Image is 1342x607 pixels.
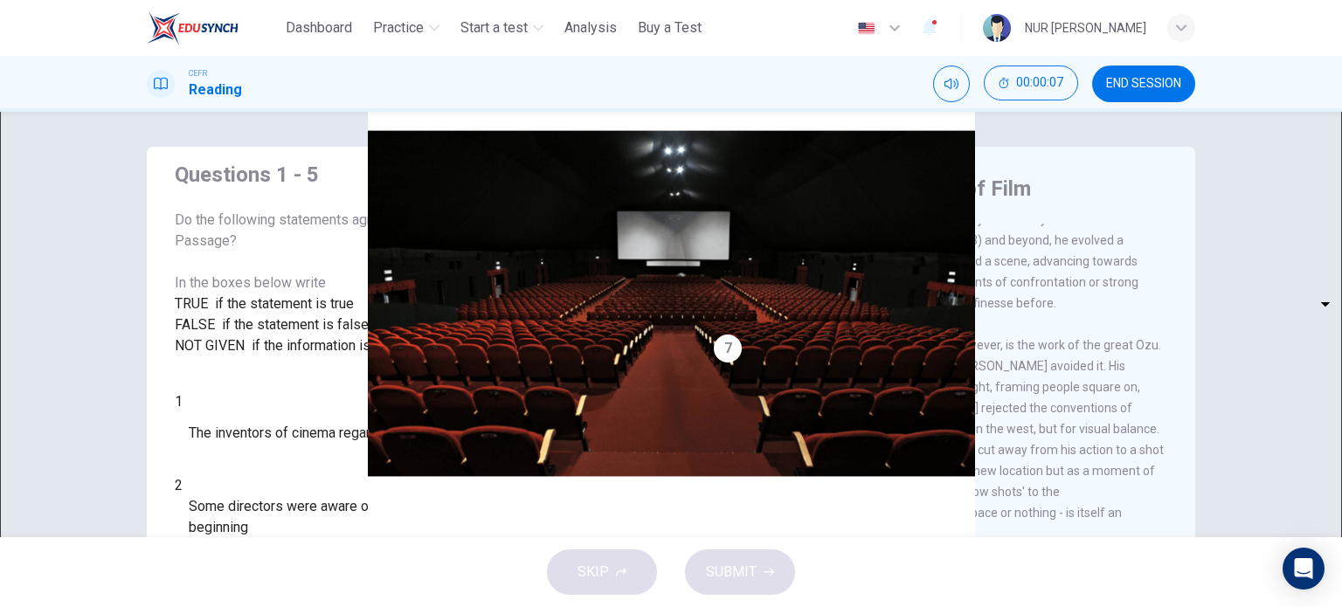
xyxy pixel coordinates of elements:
div: Open Intercom Messenger [1283,548,1325,590]
span: Buy a Test [638,17,702,38]
span: Start a test [460,17,528,38]
a: ELTC logo [147,10,279,45]
button: Dashboard [279,12,359,44]
span: 00:00:07 [1016,76,1063,90]
button: Buy a Test [631,12,709,44]
h1: Reading [189,79,242,100]
div: Hide [984,66,1078,102]
span: Analysis [564,17,617,38]
button: 00:00:07 [984,66,1078,100]
div: 7 [714,335,742,362]
button: Start a test [453,12,550,44]
span: END SESSION [1106,77,1181,91]
img: ELTC logo [147,10,239,45]
span: Practice [373,17,424,38]
button: END SESSION [1092,66,1195,102]
div: NUR [PERSON_NAME] [1025,17,1146,38]
span: Dashboard [286,17,352,38]
img: en [855,22,877,35]
button: Practice [366,12,446,44]
span: CEFR [189,67,207,79]
button: Analysis [557,12,624,44]
img: Profile picture [983,14,1011,42]
div: Mute [933,66,970,102]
